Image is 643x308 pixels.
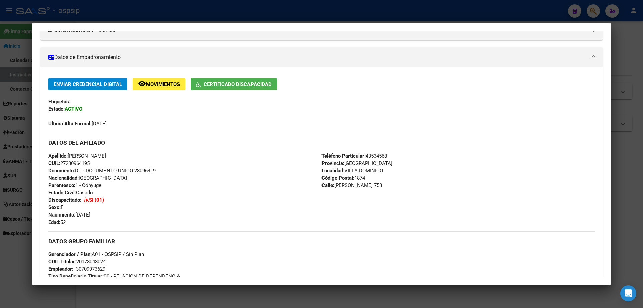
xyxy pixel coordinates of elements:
span: [GEOGRAPHIC_DATA] [48,175,127,181]
h3: DATOS GRUPO FAMILIAR [48,238,595,245]
span: Casado [48,190,93,196]
strong: Apellido: [48,153,68,159]
span: 52 [48,219,66,225]
span: F [48,204,63,210]
span: Movimientos [146,81,180,87]
span: 20178048024 [48,259,106,265]
span: 43534568 [321,153,387,159]
strong: Nacionalidad: [48,175,79,181]
strong: Discapacitado: [48,197,81,203]
strong: Sexo: [48,204,61,210]
strong: Código Postal: [321,175,354,181]
span: A01 - OSPSIP / Sin Plan [48,251,144,257]
strong: CUIL Titular: [48,259,76,265]
mat-expansion-panel-header: Datos de Empadronamiento [40,47,603,67]
button: Movimientos [133,78,185,90]
span: 1 - Cónyuge [48,182,101,188]
span: VILLA DOMINICO [321,168,383,174]
button: Enviar Credencial Digital [48,78,127,90]
strong: SI (01) [89,197,104,203]
strong: Teléfono Particular: [321,153,366,159]
span: [GEOGRAPHIC_DATA] [321,160,392,166]
div: 30709973629 [76,265,105,273]
mat-icon: remove_red_eye [138,80,146,88]
span: [PERSON_NAME] 753 [321,182,382,188]
strong: Tipo Beneficiario Titular: [48,273,104,280]
span: [DATE] [48,212,90,218]
mat-panel-title: Datos de Empadronamiento [48,53,587,61]
span: DU - DOCUMENTO UNICO 23096419 [48,168,156,174]
strong: Estado: [48,106,65,112]
strong: Estado Civil: [48,190,76,196]
strong: Nacimiento: [48,212,75,218]
strong: Empleador: [48,266,73,272]
span: 1874 [321,175,365,181]
span: Certificado Discapacidad [204,81,272,87]
span: Enviar Credencial Digital [54,81,122,87]
strong: Última Alta Formal: [48,121,92,127]
strong: Gerenciador / Plan: [48,251,92,257]
strong: Localidad: [321,168,344,174]
strong: CUIL: [48,160,60,166]
strong: Documento: [48,168,75,174]
strong: Edad: [48,219,60,225]
button: Certificado Discapacidad [191,78,277,90]
strong: Parentesco: [48,182,75,188]
span: 00 - RELACION DE DEPENDENCIA [48,273,180,280]
strong: Provincia: [321,160,344,166]
h3: DATOS DEL AFILIADO [48,139,595,146]
span: [DATE] [48,121,107,127]
span: 27230964195 [48,160,90,166]
span: [PERSON_NAME] [48,153,106,159]
strong: Etiquetas: [48,99,70,105]
strong: Calle: [321,182,334,188]
strong: ACTIVO [65,106,82,112]
div: Open Intercom Messenger [620,285,636,301]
